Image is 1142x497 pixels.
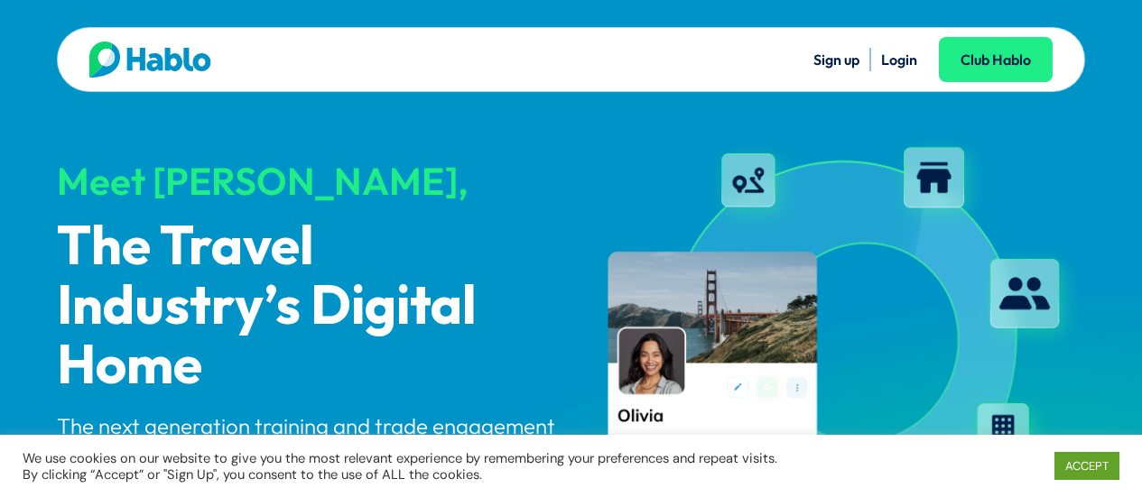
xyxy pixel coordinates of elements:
a: Login [881,51,917,69]
p: The Travel Industry’s Digital Home [57,218,555,397]
div: We use cookies on our website to give you the most relevant experience by remembering your prefer... [23,450,791,483]
a: Club Hablo [939,37,1053,82]
img: Hablo logo main 2 [89,41,211,78]
p: The next generation training and trade engagement platform. Connect, educate and communicate with... [57,412,555,497]
a: ACCEPT [1054,452,1119,480]
div: Meet [PERSON_NAME], [57,161,555,202]
a: Sign up [813,51,859,69]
